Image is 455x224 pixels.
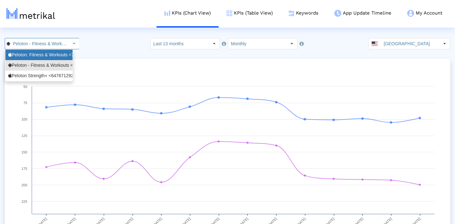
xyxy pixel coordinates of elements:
[22,150,27,154] text: 150
[22,183,27,187] text: 200
[7,8,55,19] img: metrical-logo-light.png
[8,62,70,68] div: Peloton - Fitness & Workouts <com.onepeloton.callisto>
[209,38,220,49] div: Select
[439,38,450,49] div: Select
[23,101,27,105] text: 75
[68,38,79,49] div: Select
[407,10,414,17] img: my-account-menu-icon.png
[289,10,294,16] img: keywords.png
[23,85,27,89] text: 50
[334,10,341,17] img: app-update-menu-icon.png
[22,200,27,203] text: 225
[8,52,70,58] div: Peloton: Fitness & Workouts <792750948>
[164,10,170,16] img: kpi-chart-menu-icon.png
[286,38,297,49] div: Select
[8,73,70,79] div: Peloton Strength+ <6476712925>
[22,117,27,121] text: 100
[22,167,27,171] text: 175
[227,10,232,16] img: kpi-table-menu-icon.png
[22,134,27,138] text: 125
